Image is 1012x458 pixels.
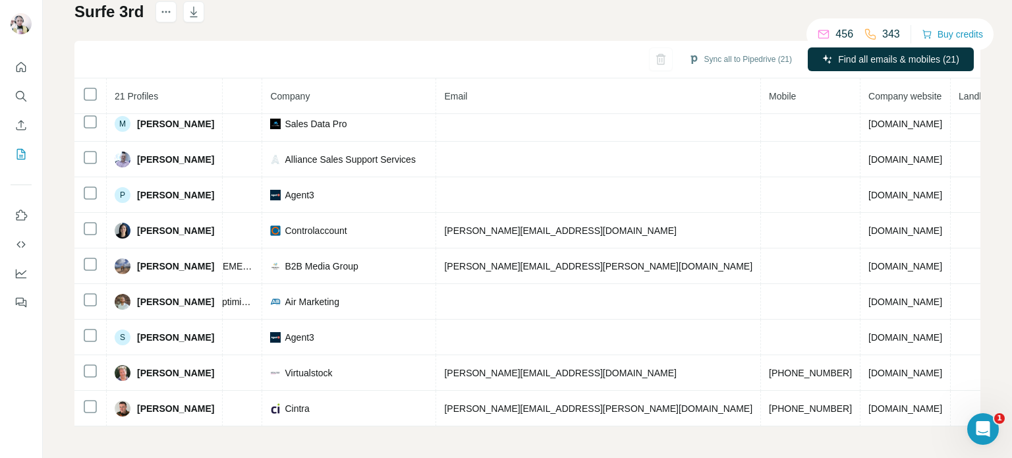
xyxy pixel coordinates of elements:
img: company-logo [270,154,281,165]
button: Enrich CSV [11,113,32,137]
button: Sync all to Pipedrive (21) [679,49,801,69]
p: 456 [835,26,853,42]
span: Alliance Sales Support Services [285,153,415,166]
img: Avatar [115,152,130,167]
span: [DOMAIN_NAME] [868,261,942,272]
img: Avatar [11,13,32,34]
span: [PERSON_NAME][EMAIL_ADDRESS][PERSON_NAME][DOMAIN_NAME] [444,403,752,414]
span: Agent3 [285,331,314,344]
span: Cintra [285,402,309,415]
span: [PHONE_NUMBER] [769,368,852,378]
span: [PERSON_NAME] [137,260,214,273]
button: Search [11,84,32,108]
span: [PERSON_NAME] [137,153,214,166]
button: Use Surfe on LinkedIn [11,204,32,227]
div: S [115,329,130,345]
span: [DOMAIN_NAME] [868,190,942,200]
img: Avatar [115,223,130,239]
span: [PERSON_NAME] [137,366,214,380]
iframe: Intercom live chat [967,413,999,445]
span: Virtualstock [285,366,332,380]
span: [PERSON_NAME] [137,117,214,130]
span: [PERSON_NAME] [137,295,214,308]
button: actions [155,1,177,22]
span: Mobile [769,91,796,101]
span: Find all emails & mobiles (21) [838,53,959,66]
span: [PERSON_NAME] [137,188,214,202]
span: [PERSON_NAME] [137,402,214,415]
span: Controlaccount [285,224,347,237]
span: [PERSON_NAME][EMAIL_ADDRESS][DOMAIN_NAME] [444,368,676,378]
span: Company website [868,91,942,101]
span: [PERSON_NAME] [137,331,214,344]
span: [DOMAIN_NAME] [868,154,942,165]
img: company-logo [270,403,281,414]
span: B2B Media Group [285,260,358,273]
img: company-logo [270,368,281,378]
button: My lists [11,142,32,166]
button: Feedback [11,291,32,314]
div: P [115,187,130,203]
img: company-logo [270,190,281,200]
span: Company [270,91,310,101]
span: 21 Profiles [115,91,158,101]
h1: Surfe 3rd [74,1,144,22]
button: Quick start [11,55,32,79]
span: [DOMAIN_NAME] [868,297,942,307]
button: Use Surfe API [11,233,32,256]
div: M [115,116,130,132]
span: [PERSON_NAME][EMAIL_ADDRESS][PERSON_NAME][DOMAIN_NAME] [444,261,752,272]
button: Find all emails & mobiles (21) [808,47,974,71]
img: Avatar [115,365,130,381]
p: 343 [882,26,900,42]
span: Email [444,91,467,101]
span: Agent3 [285,188,314,202]
img: company-logo [270,332,281,343]
span: [PERSON_NAME] [137,224,214,237]
img: company-logo [270,261,281,272]
span: [DOMAIN_NAME] [868,368,942,378]
img: company-logo [270,297,281,307]
img: Avatar [115,294,130,310]
span: Air Marketing [285,295,339,308]
span: Sales Data Pro [285,117,347,130]
span: [PHONE_NUMBER] [769,403,852,414]
span: [DOMAIN_NAME] [868,225,942,236]
button: Buy credits [922,25,983,43]
span: [DOMAIN_NAME] [868,332,942,343]
span: [DOMAIN_NAME] [868,403,942,414]
span: [PERSON_NAME][EMAIL_ADDRESS][DOMAIN_NAME] [444,225,676,236]
img: Avatar [115,401,130,416]
span: [DOMAIN_NAME] [868,119,942,129]
button: Dashboard [11,262,32,285]
img: company-logo [270,225,281,236]
span: Landline [959,91,994,101]
img: Avatar [115,258,130,274]
img: company-logo [270,119,281,129]
span: 1 [994,413,1005,424]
